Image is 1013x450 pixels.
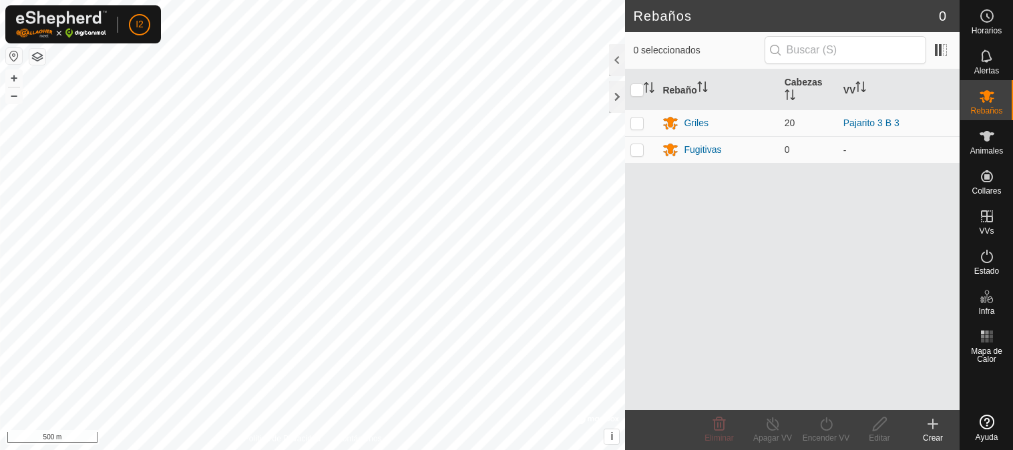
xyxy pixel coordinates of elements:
a: Contáctenos [337,433,381,445]
button: – [6,87,22,103]
font: Alertas [974,66,999,75]
font: Cabezas [785,77,823,87]
font: Crear [923,433,943,443]
font: Ayuda [976,433,998,442]
img: Logotipo de Gallagher [16,11,107,38]
font: 0 [785,144,790,155]
font: Horarios [972,26,1002,35]
font: 20 [785,118,795,128]
a: Pajarito 3 B 3 [843,118,899,128]
font: Eliminar [704,433,733,443]
font: Infra [978,306,994,316]
button: Restablecer Mapa [6,48,22,64]
button: + [6,70,22,86]
font: Contáctenos [337,434,381,443]
font: VV [843,84,856,95]
font: Política de Privacidad [244,434,321,443]
font: Estado [974,266,999,276]
font: - [843,145,847,156]
button: i [604,429,619,444]
p-sorticon: Activar para ordenar [644,84,654,95]
font: Encender VV [803,433,850,443]
font: Griles [684,118,708,128]
input: Buscar (S) [765,36,926,64]
font: – [11,88,17,102]
font: Collares [972,186,1001,196]
font: i [610,431,613,442]
font: I2 [136,19,144,29]
font: Editar [869,433,889,443]
font: Mapa de Calor [971,347,1002,364]
font: Rebaños [970,106,1002,116]
font: + [11,71,18,85]
p-sorticon: Activar para ordenar [697,83,708,94]
font: VVs [979,226,994,236]
font: Rebaños [633,9,692,23]
button: Capas del Mapa [29,49,45,65]
a: Ayuda [960,409,1013,447]
font: Apagar VV [753,433,792,443]
p-sorticon: Activar para ordenar [785,91,795,102]
p-sorticon: Activar para ordenar [855,83,866,94]
font: 0 [939,9,946,23]
font: Rebaño [662,84,696,95]
font: 0 seleccionados [633,45,700,55]
font: Fugitivas [684,144,721,155]
a: Política de Privacidad [244,433,321,445]
font: Animales [970,146,1003,156]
